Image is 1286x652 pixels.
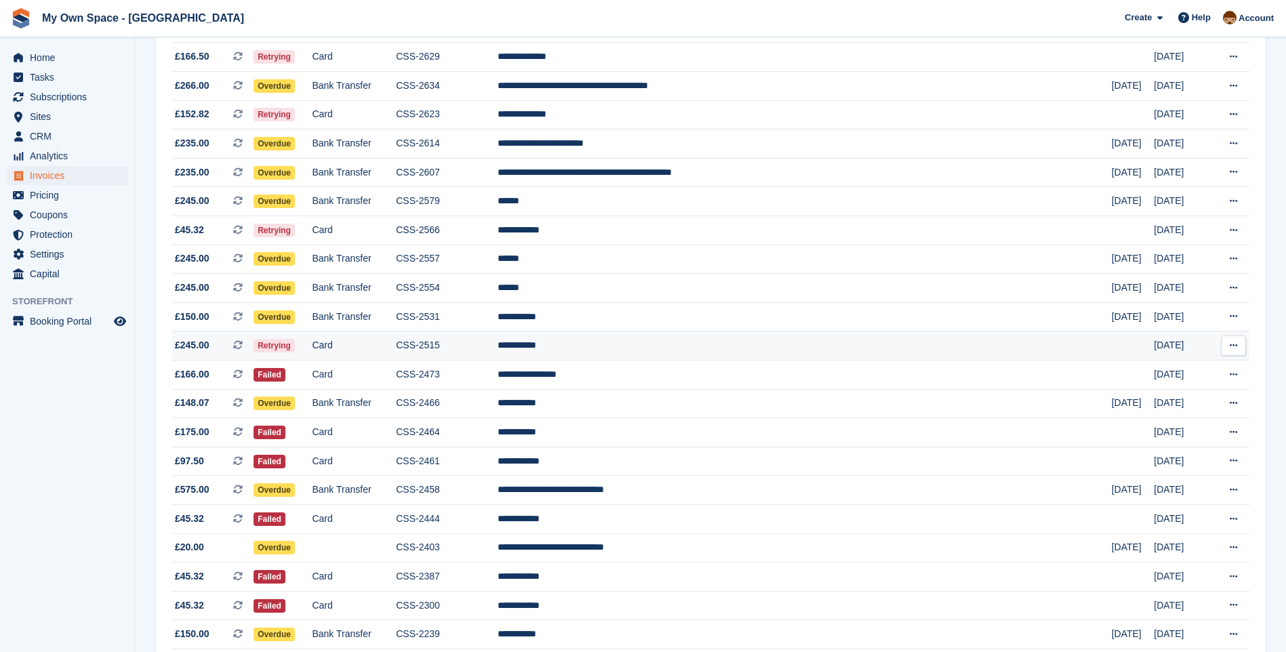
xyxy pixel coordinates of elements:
td: Bank Transfer [312,129,396,159]
td: Bank Transfer [312,274,396,303]
td: Card [312,100,396,129]
span: Subscriptions [30,87,111,106]
td: [DATE] [1154,43,1209,72]
td: Card [312,447,396,476]
a: menu [7,312,128,331]
span: £235.00 [175,165,209,180]
span: Help [1192,11,1211,24]
a: menu [7,68,128,87]
span: Failed [254,426,285,439]
td: [DATE] [1154,72,1209,101]
td: CSS-2473 [396,361,498,390]
a: menu [7,146,128,165]
span: £148.07 [175,396,209,410]
td: CSS-2300 [396,591,498,620]
td: CSS-2634 [396,72,498,101]
a: Preview store [112,313,128,329]
td: Bank Transfer [312,158,396,187]
a: menu [7,186,128,205]
span: £266.00 [175,79,209,93]
span: £97.50 [175,454,204,468]
td: [DATE] [1112,129,1154,159]
td: CSS-2629 [396,43,498,72]
td: CSS-2403 [396,533,498,563]
td: CSS-2239 [396,620,498,649]
span: £166.50 [175,49,209,64]
span: Failed [254,368,285,382]
td: [DATE] [1154,129,1209,159]
span: £150.00 [175,627,209,641]
span: Create [1125,11,1152,24]
td: [DATE] [1154,533,1209,563]
td: [DATE] [1112,476,1154,505]
span: Overdue [254,79,295,93]
span: Tasks [30,68,111,87]
span: Overdue [254,195,295,208]
span: Overdue [254,483,295,497]
td: [DATE] [1154,620,1209,649]
span: Overdue [254,281,295,295]
span: Failed [254,512,285,526]
td: CSS-2458 [396,476,498,505]
td: [DATE] [1112,302,1154,331]
span: Settings [30,245,111,264]
span: Sites [30,107,111,126]
span: Capital [30,264,111,283]
a: menu [7,225,128,244]
td: [DATE] [1154,418,1209,447]
td: [DATE] [1112,274,1154,303]
span: £245.00 [175,338,209,352]
td: CSS-2531 [396,302,498,331]
span: Failed [254,455,285,468]
td: Bank Transfer [312,389,396,418]
span: Protection [30,225,111,244]
td: [DATE] [1154,476,1209,505]
td: Card [312,418,396,447]
a: menu [7,205,128,224]
span: Overdue [254,541,295,554]
span: £245.00 [175,194,209,208]
img: Paula Harris [1223,11,1237,24]
td: CSS-2614 [396,129,498,159]
span: Overdue [254,628,295,641]
td: CSS-2466 [396,389,498,418]
span: Retrying [254,339,295,352]
td: Card [312,361,396,390]
td: Bank Transfer [312,72,396,101]
td: CSS-2387 [396,563,498,592]
a: My Own Space - [GEOGRAPHIC_DATA] [37,7,249,29]
span: Invoices [30,166,111,185]
span: Pricing [30,186,111,205]
td: CSS-2461 [396,447,498,476]
span: Analytics [30,146,111,165]
td: [DATE] [1154,331,1209,361]
td: [DATE] [1154,389,1209,418]
td: [DATE] [1154,274,1209,303]
td: CSS-2444 [396,504,498,533]
span: Failed [254,570,285,584]
a: menu [7,127,128,146]
td: CSS-2515 [396,331,498,361]
td: Bank Transfer [312,302,396,331]
a: menu [7,245,128,264]
span: £20.00 [175,540,204,554]
a: menu [7,166,128,185]
td: [DATE] [1112,158,1154,187]
td: [DATE] [1154,245,1209,274]
td: Bank Transfer [312,620,396,649]
td: Card [312,591,396,620]
a: menu [7,264,128,283]
td: CSS-2607 [396,158,498,187]
img: stora-icon-8386f47178a22dfd0bd8f6a31ec36ba5ce8667c1dd55bd0f319d3a0aa187defe.svg [11,8,31,28]
td: [DATE] [1112,533,1154,563]
span: Overdue [254,252,295,266]
span: Retrying [254,224,295,237]
td: Bank Transfer [312,476,396,505]
a: menu [7,48,128,67]
td: [DATE] [1154,447,1209,476]
span: £45.32 [175,598,204,613]
td: Card [312,504,396,533]
span: Account [1239,12,1274,25]
span: Overdue [254,310,295,324]
td: [DATE] [1154,591,1209,620]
